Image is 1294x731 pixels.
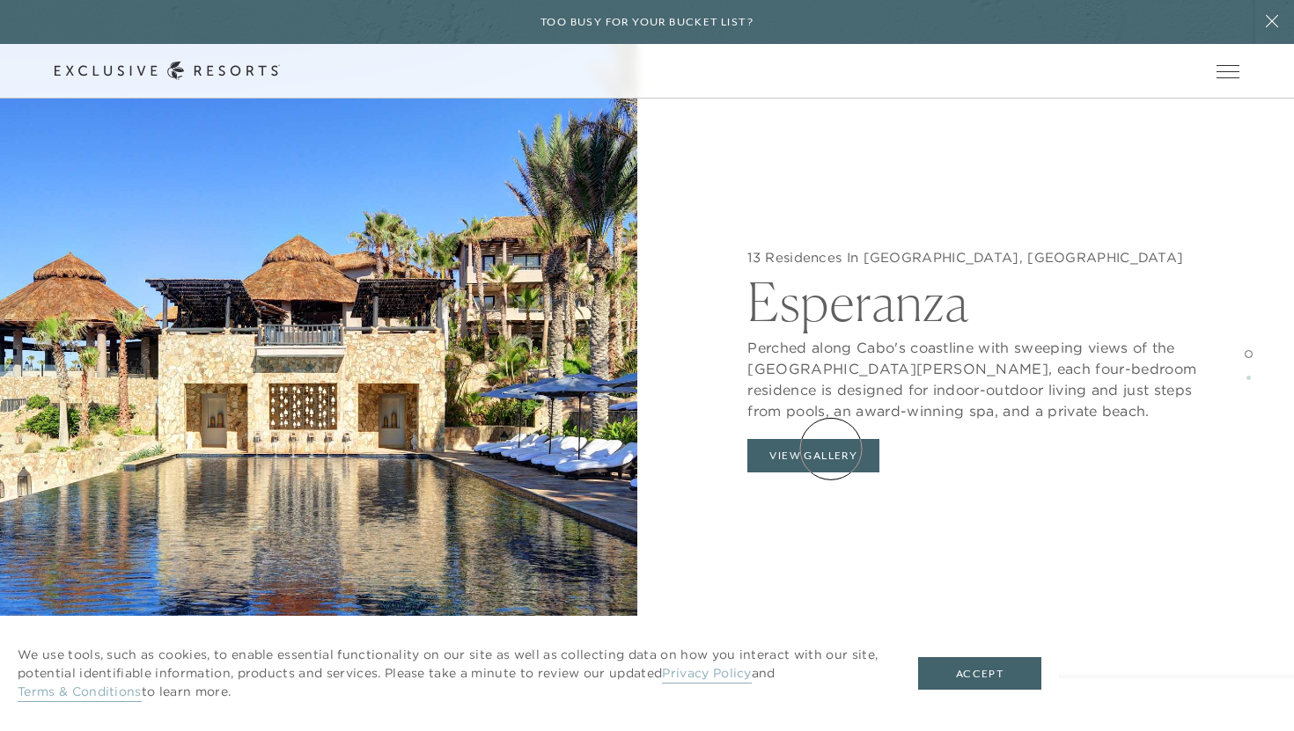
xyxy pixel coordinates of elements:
[662,665,751,683] a: Privacy Policy
[18,683,142,702] a: Terms & Conditions
[747,439,879,472] button: View Gallery
[747,328,1202,421] p: Perched along Cabo's coastline with sweeping views of the [GEOGRAPHIC_DATA][PERSON_NAME], each fo...
[918,657,1041,691] button: Accept
[747,267,1202,328] h2: Esperanza
[1217,65,1239,77] button: Open navigation
[540,14,754,31] h6: Too busy for your bucket list?
[18,646,883,701] p: We use tools, such as cookies, to enable essential functionality on our site as well as collectin...
[747,249,1202,267] h5: 13 Residences In [GEOGRAPHIC_DATA], [GEOGRAPHIC_DATA]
